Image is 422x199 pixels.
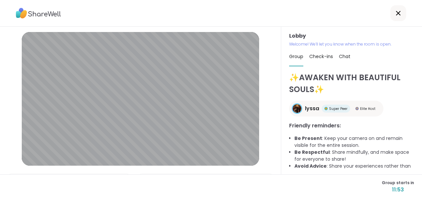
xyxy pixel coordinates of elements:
span: Chat [339,53,350,60]
span: Elite Host [360,106,376,111]
b: Be Respectful [294,149,330,155]
b: Avoid Advice [294,163,327,169]
span: Group starts in [382,180,414,186]
li: : Keep your camera on and remain visible for the entire session. [294,135,414,149]
span: | [148,174,150,187]
li: : Share your experiences rather than advice, as peers are not mental health professionals. [294,163,414,183]
h3: Lobby [289,32,414,40]
img: Microphone [9,174,15,187]
h3: Friendly reminders: [289,122,414,130]
li: : Share mindfully, and make space for everyone to share! [294,149,414,163]
span: Super Peer [329,106,347,111]
img: ShareWell Logo [16,6,61,21]
a: lyssalyssaSuper PeerSuper PeerElite HostElite Host [289,101,383,116]
span: Group [289,53,303,60]
b: Be Present [294,135,322,142]
span: 11:53 [382,186,414,194]
img: lyssa [293,104,301,113]
h1: ✨AWAKEN WITH BEAUTIFUL SOULS✨ [289,72,414,95]
img: Super Peer [324,107,328,110]
span: lyssa [305,105,319,113]
img: Camera [140,174,146,187]
p: Welcome! We’ll let you know when the room is open. [289,41,414,47]
span: Check-ins [309,53,333,60]
img: Elite Host [355,107,359,110]
span: | [18,174,19,187]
